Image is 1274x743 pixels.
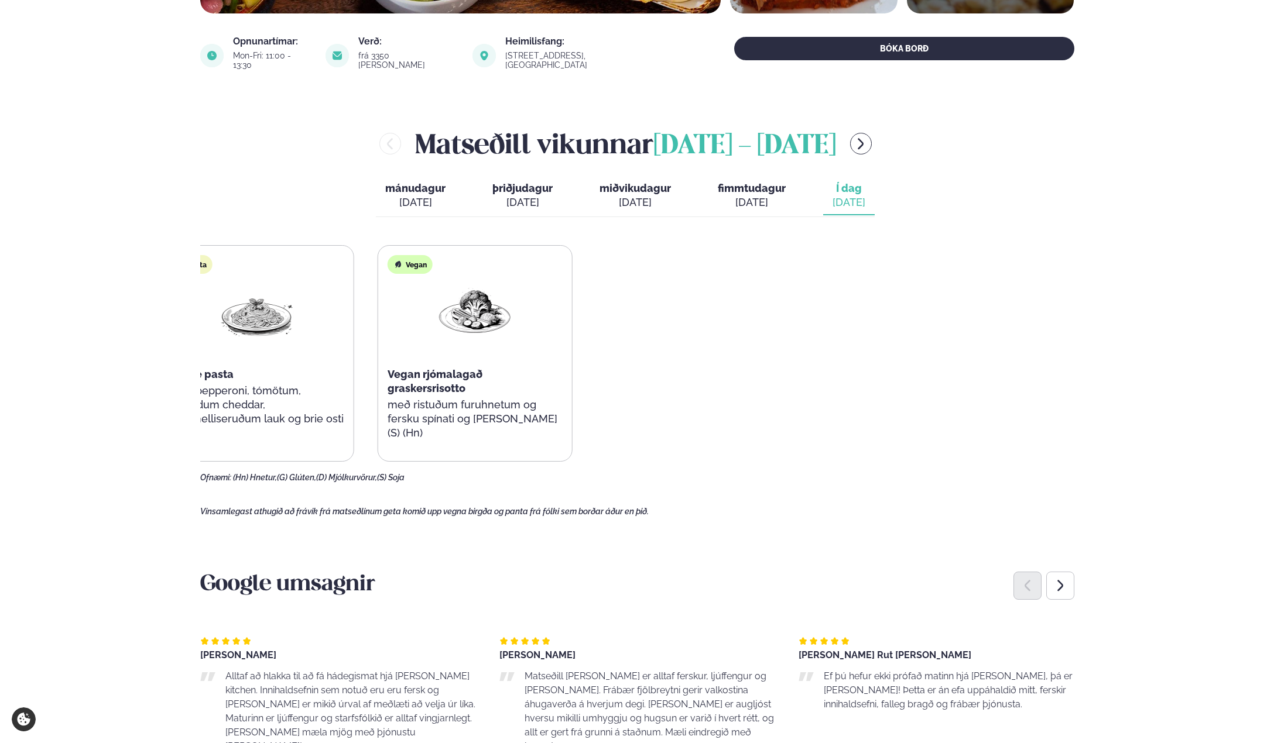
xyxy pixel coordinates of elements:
[358,37,458,46] div: Verð:
[1013,572,1042,600] div: Previous slide
[200,507,649,516] span: Vinsamlegast athugið að frávik frá matseðlinum geta komið upp vegna birgða og panta frá fólki sem...
[823,177,875,215] button: Í dag [DATE]
[415,125,836,163] h2: Matseðill vikunnar
[824,669,1074,711] p: Ef þú hefur ekki prófað matinn hjá [PERSON_NAME], þá er [PERSON_NAME]! Þetta er án efa uppáhaldið...
[233,51,312,70] div: Mon-Fri: 11:00 - 13:30
[379,133,401,154] button: menu-btn-left
[505,37,670,46] div: Heimilisfang:
[385,195,446,209] div: [DATE]
[505,51,670,70] div: [STREET_ADDRESS], [GEOGRAPHIC_DATA]
[200,473,231,482] span: Ofnæmi:
[718,182,786,194] span: fimmtudagur
[220,283,294,338] img: Spagetti.png
[492,195,553,209] div: [DATE]
[492,182,553,194] span: þriðjudagur
[170,368,234,380] span: Penne pasta
[393,260,403,269] img: Vegan.svg
[734,37,1074,60] button: BÓKA BORÐ
[472,44,496,67] img: image alt
[388,398,562,440] p: með ristuðum furuhnetum og fersku spínati og [PERSON_NAME] (S) (Hn)
[377,473,405,482] span: (S) Soja
[1046,572,1074,600] div: Next slide
[437,283,512,338] img: Vegan.png
[799,651,1074,660] div: [PERSON_NAME] Rut [PERSON_NAME]
[233,473,277,482] span: (Hn) Hnetur,
[233,37,312,46] div: Opnunartímar:
[850,133,872,154] button: menu-btn-right
[590,177,680,215] button: miðvikudagur [DATE]
[385,182,446,194] span: mánudagur
[708,177,795,215] button: fimmtudagur [DATE]
[200,44,224,67] img: image alt
[170,255,213,274] div: Pasta
[200,651,476,660] div: [PERSON_NAME]
[388,368,482,394] span: Vegan rjómalagað graskersrisotto
[833,195,865,209] div: [DATE]
[358,51,458,70] div: frá 3350 [PERSON_NAME]
[376,177,455,215] button: mánudagur [DATE]
[499,651,775,660] div: [PERSON_NAME]
[200,571,1074,599] h3: Google umsagnir
[600,195,671,209] div: [DATE]
[388,255,433,274] div: Vegan
[170,384,344,440] p: með pepperoni, tómötum, bræddum cheddar, karamelliseruðum lauk og brie osti (D) (G)
[277,473,316,482] span: (G) Glúten,
[316,473,377,482] span: (D) Mjólkurvörur,
[483,177,562,215] button: þriðjudagur [DATE]
[833,181,865,195] span: Í dag
[326,44,349,67] img: image alt
[718,195,786,209] div: [DATE]
[600,182,671,194] span: miðvikudagur
[505,58,670,72] a: link
[12,707,36,731] a: Cookie settings
[653,133,836,159] span: [DATE] - [DATE]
